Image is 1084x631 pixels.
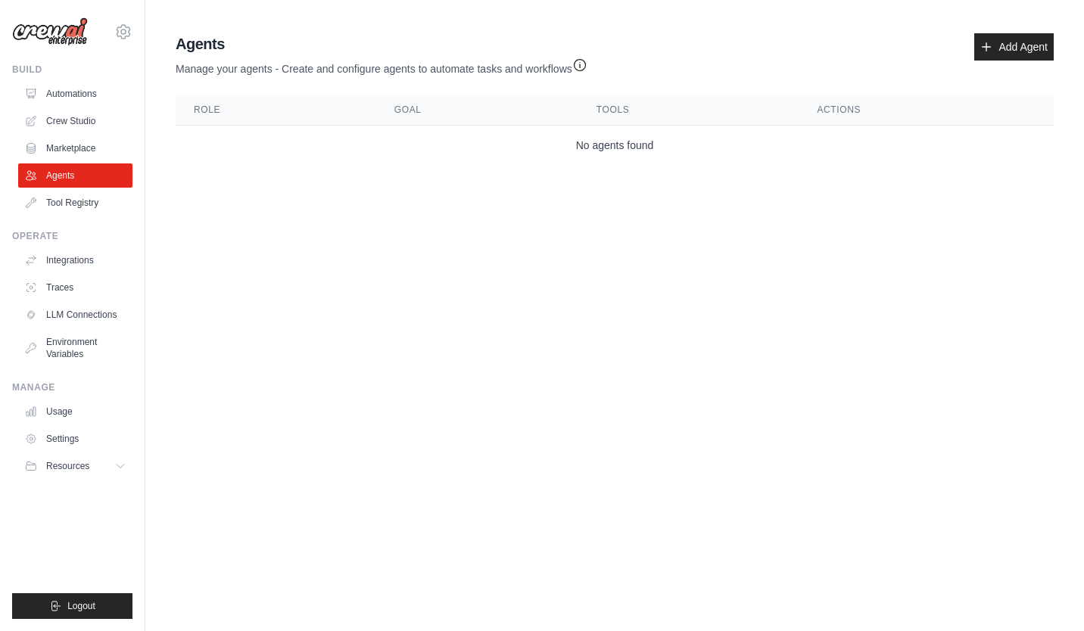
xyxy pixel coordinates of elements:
a: LLM Connections [18,303,132,327]
span: Logout [67,600,95,612]
th: Tools [578,95,799,126]
a: Automations [18,82,132,106]
a: Tool Registry [18,191,132,215]
a: Integrations [18,248,132,272]
th: Goal [376,95,578,126]
th: Role [176,95,376,126]
td: No agents found [176,126,1054,166]
a: Marketplace [18,136,132,160]
img: Logo [12,17,88,46]
span: Resources [46,460,89,472]
a: Usage [18,399,132,424]
button: Resources [18,454,132,478]
a: Settings [18,427,132,451]
div: Build [12,64,132,76]
div: Manage [12,381,132,393]
p: Manage your agents - Create and configure agents to automate tasks and workflows [176,54,587,76]
a: Add Agent [974,33,1054,61]
a: Agents [18,163,132,188]
a: Traces [18,275,132,300]
a: Crew Studio [18,109,132,133]
div: Operate [12,230,132,242]
button: Logout [12,593,132,619]
h2: Agents [176,33,587,54]
a: Environment Variables [18,330,132,366]
th: Actions [799,95,1054,126]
